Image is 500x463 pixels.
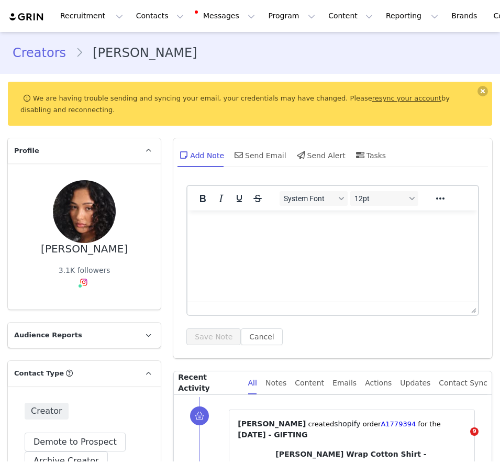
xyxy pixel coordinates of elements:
span: [PERSON_NAME] [238,420,306,428]
button: Strikethrough [249,191,266,206]
span: 12pt [354,194,406,203]
div: Content [295,371,324,395]
span: Contact Type [14,368,64,379]
button: Program [262,4,321,28]
a: resync your account [372,94,441,102]
a: Creators [13,43,75,62]
button: Content [322,4,379,28]
div: [PERSON_NAME] [41,243,128,255]
a: Brands [445,4,486,28]
button: Recruitment [54,4,129,28]
div: Send Email [232,142,286,168]
div: Emails [332,371,357,395]
img: instagram.svg [80,278,88,286]
div: Contact Sync [439,371,487,395]
p: Recent Activity [178,371,239,394]
span: Profile [14,146,39,156]
span: shopify [334,420,360,428]
button: Save Note [186,328,241,345]
div: Press the Up and Down arrow keys to resize the editor. [467,302,478,315]
div: Tasks [354,142,386,168]
button: Underline [230,191,248,206]
button: Messages [191,4,261,28]
div: Send Alert [295,142,346,168]
span: System Font [284,194,335,203]
button: Fonts [280,191,348,206]
span: Audience Reports [14,330,82,340]
span: [DATE] - GIFTING [238,431,307,439]
button: Cancel [241,328,282,345]
button: Reporting [380,4,445,28]
button: Bold [194,191,212,206]
iframe: Intercom live chat [449,427,474,453]
a: A1779394 [381,420,416,428]
iframe: Rich Text Area [187,211,478,302]
div: 3.1K followers [59,265,110,276]
div: All [248,371,257,395]
div: We are having trouble sending and syncing your email, your credentials may have changed. Please b... [8,82,492,126]
img: 9bbbc711-6157-4131-b1bb-b1e7eec223ef.jpg [53,180,116,243]
button: Font sizes [350,191,418,206]
button: Demote to Prospect [25,433,126,451]
div: Actions [365,371,392,395]
img: grin logo [8,12,45,22]
button: Italic [212,191,230,206]
div: Updates [400,371,430,395]
span: 9 [470,427,479,436]
span: Creator [25,403,69,420]
button: Reveal or hide additional toolbar items [431,191,449,206]
div: Add Note [177,142,224,168]
div: Notes [265,371,286,395]
button: Contacts [130,4,190,28]
p: ⁨ ⁩ created⁨ ⁩⁨⁩ order⁨ ⁩ for the ⁨ ⁩ [238,418,466,440]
